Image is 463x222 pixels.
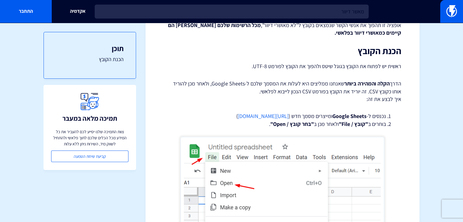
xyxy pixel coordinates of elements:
li: נכנסים ל- ומייצרים מסמך חדש ( ) [179,112,386,120]
a: קביעת שיחת הטמעה [51,151,128,162]
a: [URL][DOMAIN_NAME] [238,113,289,120]
li: בוחרים ב ולאחר מכן ב . [179,120,386,128]
h3: תוכן [56,44,124,52]
p: ראשית יש לפתוח את הקובץ בגוגל שיטס ולהפוך את הקובץ לפורמט UTF-8. [164,62,401,71]
input: חיפוש מהיר... [95,5,369,19]
strong: "קובץ / File" [339,120,368,127]
a: הכנת הקובץ [56,55,124,63]
h3: תמיכה מלאה במעבר [62,115,117,122]
strong: הקלה והמהירה ביותר [344,80,390,87]
p: אופציה זו תהפוך את אנשי הקשר שנמצאים בקובץ ל"לא מאושרי דיוור", [164,21,401,37]
p: צוות התמיכה שלנו יסייע לכם להעביר את כל המידע מכל הכלים שלכם לתוך פלאשי ולהתחיל לשווק מיד, השירות... [51,129,128,147]
strong: Google Sheets [332,113,367,120]
strong: "בחר קובץ / Open" [270,120,314,127]
p: הדרך שאנחנו ממליצים היא לעלות את המסמך שלכם ל-Google Sheets, ולאחר מכן להוריד אותו כקובץ CSV. זה ... [164,80,401,103]
h2: הכנת הקובץ [164,46,401,56]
